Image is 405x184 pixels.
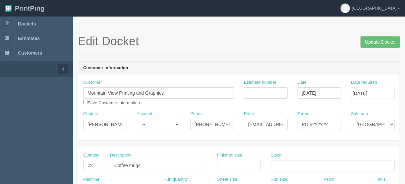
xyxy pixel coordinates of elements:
[164,176,188,183] label: Run quantity
[83,79,102,86] label: Customer
[271,152,282,159] label: Stock
[361,36,400,48] input: Update Docket
[298,79,307,86] label: Date
[18,36,40,41] span: Estimates
[351,79,377,86] label: Date required
[324,176,334,183] label: Proof
[83,152,99,159] label: Quantity
[83,87,234,99] input: Enter customer name
[18,21,36,26] span: Dockets
[18,50,42,56] span: Customers
[378,176,386,183] label: Inks
[110,152,132,159] label: Description
[351,111,368,117] label: Salesrep
[190,111,203,117] label: Phone
[244,79,276,86] label: Estimate number
[137,111,152,117] label: Account
[217,152,242,159] label: Finished size
[244,111,255,117] label: Email
[217,176,237,183] label: Sheet size
[271,176,288,183] label: Run size
[78,62,400,75] header: Customer Information
[83,176,99,183] label: Machine
[83,111,98,117] label: Contact
[298,111,309,117] label: Terms
[341,4,350,13] img: avatar_default-7531ab5dedf162e01f1e0bb0964e6a185e93c5c22dfe317fb01d7f8cd2b1632c.jpg
[5,5,12,12] img: logo-3e63b451c926e2ac314895c53de4908e5d424f24456219fb08d385ab2e579770.png
[78,35,400,48] h1: Edit Docket
[83,79,234,106] div: Save Customer Information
